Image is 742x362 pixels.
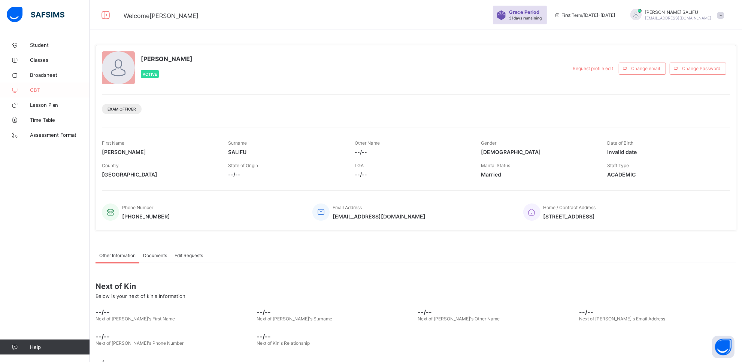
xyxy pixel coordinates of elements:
span: Assessment Format [30,132,90,138]
span: [PERSON_NAME] [102,149,217,155]
span: Time Table [30,117,90,123]
span: Next of Kin [96,282,736,291]
span: Invalid date [608,149,723,155]
span: --/-- [257,308,414,316]
span: [PERSON_NAME] SALIFU [645,9,712,15]
span: --/-- [257,333,414,340]
span: Gender [481,140,496,146]
span: Documents [143,253,167,258]
span: [PERSON_NAME] [141,55,193,63]
span: [EMAIL_ADDRESS][DOMAIN_NAME] [333,213,425,220]
span: CBT [30,87,90,93]
img: safsims [7,7,64,22]
span: Change Password [682,66,720,71]
span: [STREET_ADDRESS] [543,213,596,220]
span: [DEMOGRAPHIC_DATA] [481,149,596,155]
span: [PHONE_NUMBER] [122,213,170,220]
span: Edit Requests [175,253,203,258]
span: Marital Status [481,163,510,168]
span: Student [30,42,90,48]
span: --/-- [418,308,575,316]
span: Help [30,344,90,350]
span: Email Address [333,205,362,210]
span: --/-- [96,308,253,316]
span: Surname [228,140,247,146]
span: Staff Type [608,163,629,168]
span: Next of [PERSON_NAME]'s Other Name [418,316,500,322]
span: Date of Birth [608,140,634,146]
span: Change email [631,66,660,71]
span: Welcome [PERSON_NAME] [124,12,199,19]
span: [EMAIL_ADDRESS][DOMAIN_NAME] [645,16,712,20]
span: --/-- [228,171,343,178]
span: Other Name [355,140,380,146]
span: Next of [PERSON_NAME]'s Email Address [579,316,665,322]
span: Home / Contract Address [543,205,596,210]
span: First Name [102,140,124,146]
span: SALIFU [228,149,343,155]
span: LGA [355,163,364,168]
span: Classes [30,57,90,63]
span: --/-- [355,149,470,155]
span: Other Information [99,253,136,258]
span: Lesson Plan [30,102,90,108]
div: ABDULRAHMAN SALIFU [623,9,728,21]
span: Request profile edit [573,66,613,71]
span: [GEOGRAPHIC_DATA] [102,171,217,178]
span: Next of [PERSON_NAME]'s Surname [257,316,332,322]
span: Married [481,171,596,178]
span: 31 days remaining [509,16,542,20]
span: Grace Period [509,9,539,15]
span: Active [143,72,157,76]
span: session/term information [554,12,615,18]
span: --/-- [355,171,470,178]
span: --/-- [579,308,736,316]
span: Next of Kin's Relationship [257,340,310,346]
span: Next of [PERSON_NAME]'s First Name [96,316,175,322]
button: Open asap [712,336,735,358]
span: Next of [PERSON_NAME]'s Phone Number [96,340,184,346]
span: Phone Number [122,205,153,210]
span: State of Origin [228,163,258,168]
span: ACADEMIC [608,171,723,178]
span: Broadsheet [30,72,90,78]
img: sticker-purple.71386a28dfed39d6af7621340158ba97.svg [497,10,506,20]
span: Country [102,163,119,168]
span: Exam Officer [107,107,136,111]
span: --/-- [96,333,253,340]
span: Below is your next of kin's Information [96,293,185,299]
